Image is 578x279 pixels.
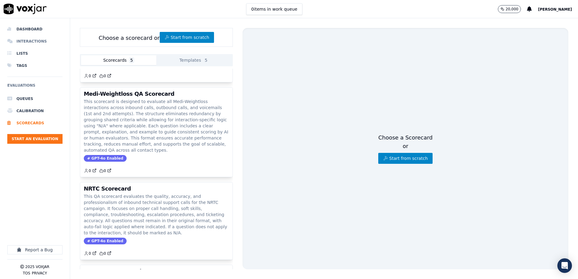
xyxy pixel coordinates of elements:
[7,105,63,117] a: Calibration
[23,271,30,276] button: TOS
[538,5,578,13] button: [PERSON_NAME]
[84,91,229,97] h3: Medi-Weightloss QA Scorecard
[7,35,63,47] a: Interactions
[7,93,63,105] a: Queues
[84,98,229,153] p: This scorecard is designed to evaluate all Medi-Weightloss interactions across inbound calls, out...
[7,60,63,72] a: Tags
[84,155,127,162] span: GPT-4o Enabled
[84,251,97,256] a: 0
[81,55,156,65] button: Scorecards
[84,74,99,78] button: 0
[84,193,229,236] p: This QA scorecard evaluates the quality, accuracy, and professionalism of inbound technical suppo...
[99,168,112,173] a: 0
[7,82,63,93] h6: Evaluations
[80,28,233,47] div: Choose a scorecard or
[505,7,518,12] p: 20,000
[378,133,433,164] div: Choose a Scorecard or
[7,245,63,254] button: Report a Bug
[4,4,47,14] img: voxjar logo
[557,258,572,273] div: Open Intercom Messenger
[7,47,63,60] a: Lists
[32,271,47,276] button: Privacy
[84,186,229,191] h3: NRTC Scorecard
[203,57,209,63] span: 5
[129,57,134,63] span: 5
[538,7,572,12] span: [PERSON_NAME]
[84,238,127,244] span: GPT-4o Enabled
[84,74,97,78] a: 0
[498,5,521,13] button: 20,000
[246,3,303,15] button: 0items in work queue
[7,134,63,144] button: Start an Evaluation
[99,74,112,78] a: 0
[99,251,112,256] a: 0
[498,5,527,13] button: 20,000
[378,153,433,164] button: Start from scratch
[84,168,99,173] button: 0
[84,168,97,173] a: 0
[160,32,214,43] button: Start from scratch
[84,269,229,274] h3: CARS QA Scorecard
[156,55,232,65] button: Templates
[7,117,63,129] a: Scorecards
[7,23,63,35] a: Dashboard
[84,251,99,256] button: 0
[25,264,49,269] p: 2025 Voxjar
